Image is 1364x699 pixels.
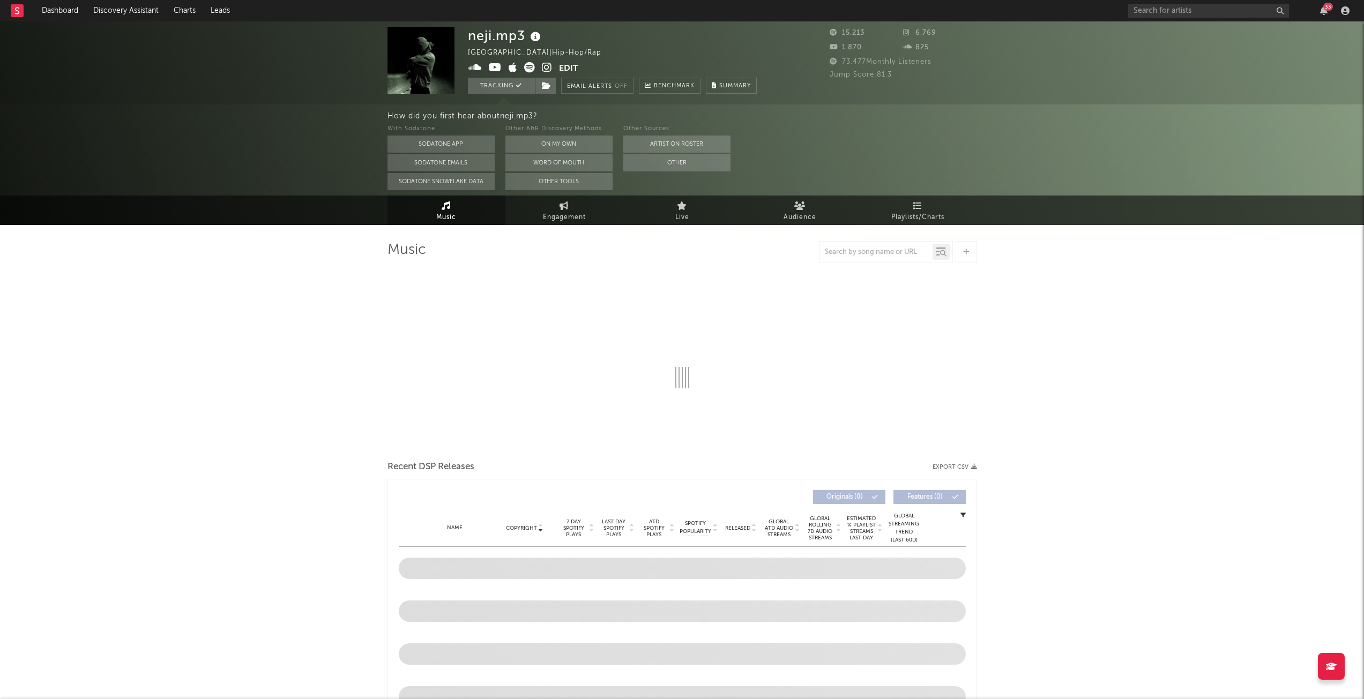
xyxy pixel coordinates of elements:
button: Email AlertsOff [561,78,633,94]
div: With Sodatone [387,123,495,136]
span: Originals ( 0 ) [820,494,869,500]
button: Edit [559,62,578,76]
span: Summary [719,83,751,89]
div: 33 [1323,3,1333,11]
span: Benchmark [654,80,695,93]
span: Features ( 0 ) [900,494,950,500]
span: Engagement [543,211,586,224]
button: Sodatone Emails [387,154,495,171]
span: ATD Spotify Plays [640,518,668,538]
div: Global Streaming Trend (Last 60D) [888,512,920,544]
span: Recent DSP Releases [387,461,474,473]
a: Benchmark [639,78,700,94]
span: Estimated % Playlist Streams Last Day [847,515,876,541]
button: Originals(0) [813,490,885,504]
a: Live [623,196,741,225]
a: Playlists/Charts [859,196,977,225]
button: Sodatone Snowflake Data [387,173,495,190]
span: Jump Score: 81.3 [830,71,892,78]
button: Other Tools [505,173,613,190]
span: Music [436,211,456,224]
span: 825 [903,44,929,51]
span: Copyright [506,525,537,531]
button: Summary [706,78,757,94]
span: Playlists/Charts [891,211,944,224]
div: Other Sources [623,123,731,136]
span: Last Day Spotify Plays [600,518,628,538]
span: Audience [784,211,816,224]
span: Global Rolling 7D Audio Streams [806,515,835,541]
div: [GEOGRAPHIC_DATA] | Hip-Hop/Rap [468,47,614,59]
input: Search by song name or URL [819,248,933,257]
div: Name [420,524,490,532]
input: Search for artists [1128,4,1289,18]
button: Features(0) [893,490,966,504]
button: Other [623,154,731,171]
span: 1.870 [830,44,862,51]
button: Export CSV [933,464,977,470]
button: On My Own [505,136,613,153]
span: Released [725,525,750,531]
button: Word Of Mouth [505,154,613,171]
a: Engagement [505,196,623,225]
button: Artist on Roster [623,136,731,153]
em: Off [615,84,628,89]
span: 7 Day Spotify Plays [560,518,588,538]
span: Global ATD Audio Streams [764,518,794,538]
span: 6.769 [903,29,936,36]
div: Other A&R Discovery Methods [505,123,613,136]
a: Audience [741,196,859,225]
span: 15.213 [830,29,864,36]
button: Tracking [468,78,535,94]
button: Sodatone App [387,136,495,153]
span: 73.477 Monthly Listeners [830,58,931,65]
a: Music [387,196,505,225]
span: Spotify Popularity [680,520,711,536]
button: 33 [1320,6,1328,15]
div: neji.mp3 [468,27,543,44]
span: Live [675,211,689,224]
